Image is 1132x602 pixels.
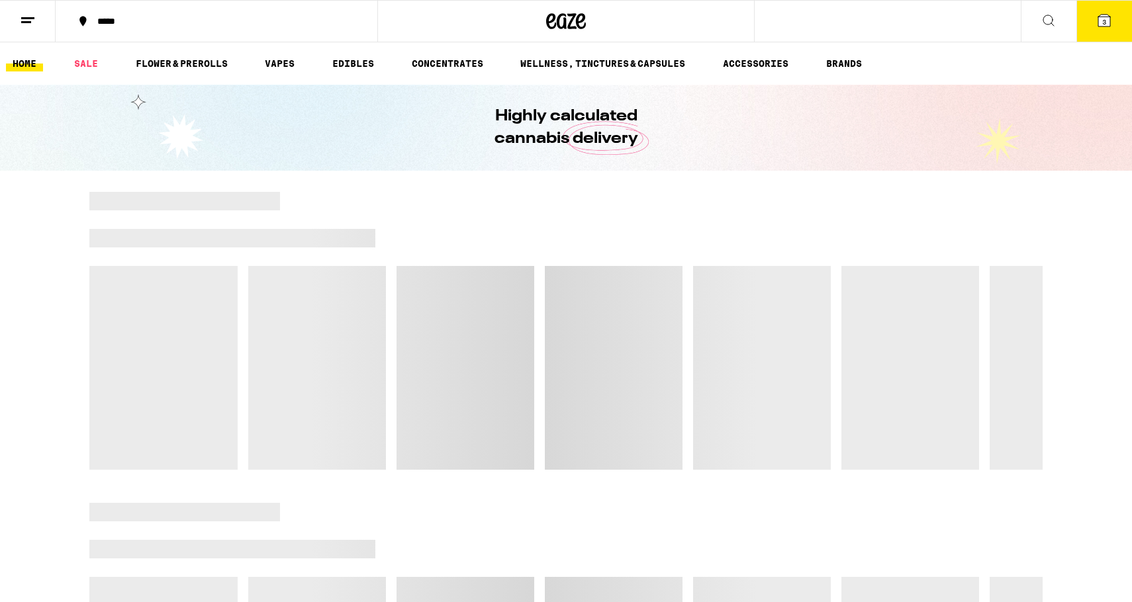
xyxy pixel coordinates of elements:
[514,56,692,71] a: WELLNESS, TINCTURES & CAPSULES
[258,56,301,71] a: VAPES
[326,56,381,71] a: EDIBLES
[6,56,43,71] a: HOME
[405,56,490,71] a: CONCENTRATES
[1076,1,1132,42] button: 3
[820,56,869,71] a: BRANDS
[129,56,234,71] a: FLOWER & PREROLLS
[68,56,105,71] a: SALE
[457,105,675,150] h1: Highly calculated cannabis delivery
[1102,18,1106,26] span: 3
[716,56,795,71] a: ACCESSORIES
